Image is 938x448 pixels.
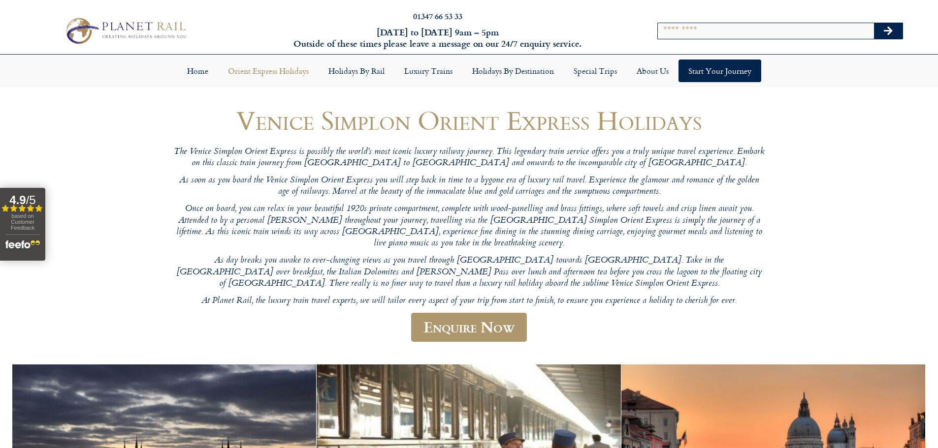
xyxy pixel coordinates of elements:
p: Once on board, you can relax in your beautiful 1920s private compartment, complete with wood-pane... [174,204,765,249]
p: As day breaks you awake to ever-changing views as you travel through [GEOGRAPHIC_DATA] towards [G... [174,255,765,290]
button: Search [874,23,903,39]
p: The Venice Simplon Orient Express is possibly the world’s most iconic luxury railway journey. Thi... [174,147,765,170]
p: At Planet Rail, the luxury train travel experts, we will tailor every aspect of your trip from st... [174,296,765,307]
img: Planet Rail Train Holidays Logo [61,15,190,46]
p: As soon as you board the Venice Simplon Orient Express you will step back in time to a bygone era... [174,175,765,198]
a: Orient Express Holidays [218,60,319,82]
a: Luxury Trains [394,60,462,82]
a: Enquire Now [411,313,527,342]
nav: Menu [5,60,933,82]
a: About Us [627,60,679,82]
a: 01347 66 53 33 [413,10,462,22]
a: Holidays by Rail [319,60,394,82]
a: Holidays by Destination [462,60,564,82]
a: Start your Journey [679,60,761,82]
h6: [DATE] to [DATE] 9am – 5pm Outside of these times please leave a message on our 24/7 enquiry serv... [253,27,623,50]
a: Home [177,60,218,82]
h1: Venice Simplon Orient Express Holidays [174,106,765,135]
a: Special Trips [564,60,627,82]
